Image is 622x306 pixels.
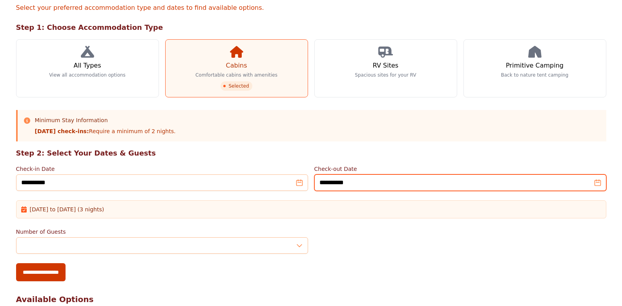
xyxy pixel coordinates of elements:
[195,72,277,78] p: Comfortable cabins with amenities
[16,3,606,13] p: Select your preferred accommodation type and dates to find available options.
[221,81,252,91] span: Selected
[463,39,606,97] a: Primitive Camping Back to nature tent camping
[49,72,126,78] p: View all accommodation options
[16,148,606,159] h2: Step 2: Select Your Dates & Guests
[355,72,416,78] p: Spacious sites for your RV
[314,165,606,173] label: Check-out Date
[16,165,308,173] label: Check-in Date
[16,294,606,305] h2: Available Options
[16,228,308,236] label: Number of Guests
[314,39,457,97] a: RV Sites Spacious sites for your RV
[35,116,176,124] h3: Minimum Stay Information
[16,22,606,33] h2: Step 1: Choose Accommodation Type
[165,39,308,97] a: Cabins Comfortable cabins with amenities Selected
[501,72,569,78] p: Back to nature tent camping
[35,127,176,135] p: Require a minimum of 2 nights.
[30,205,104,213] span: [DATE] to [DATE] (3 nights)
[16,39,159,97] a: All Types View all accommodation options
[506,61,564,70] h3: Primitive Camping
[73,61,101,70] h3: All Types
[35,128,89,134] strong: [DATE] check-ins:
[226,61,247,70] h3: Cabins
[373,61,398,70] h3: RV Sites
